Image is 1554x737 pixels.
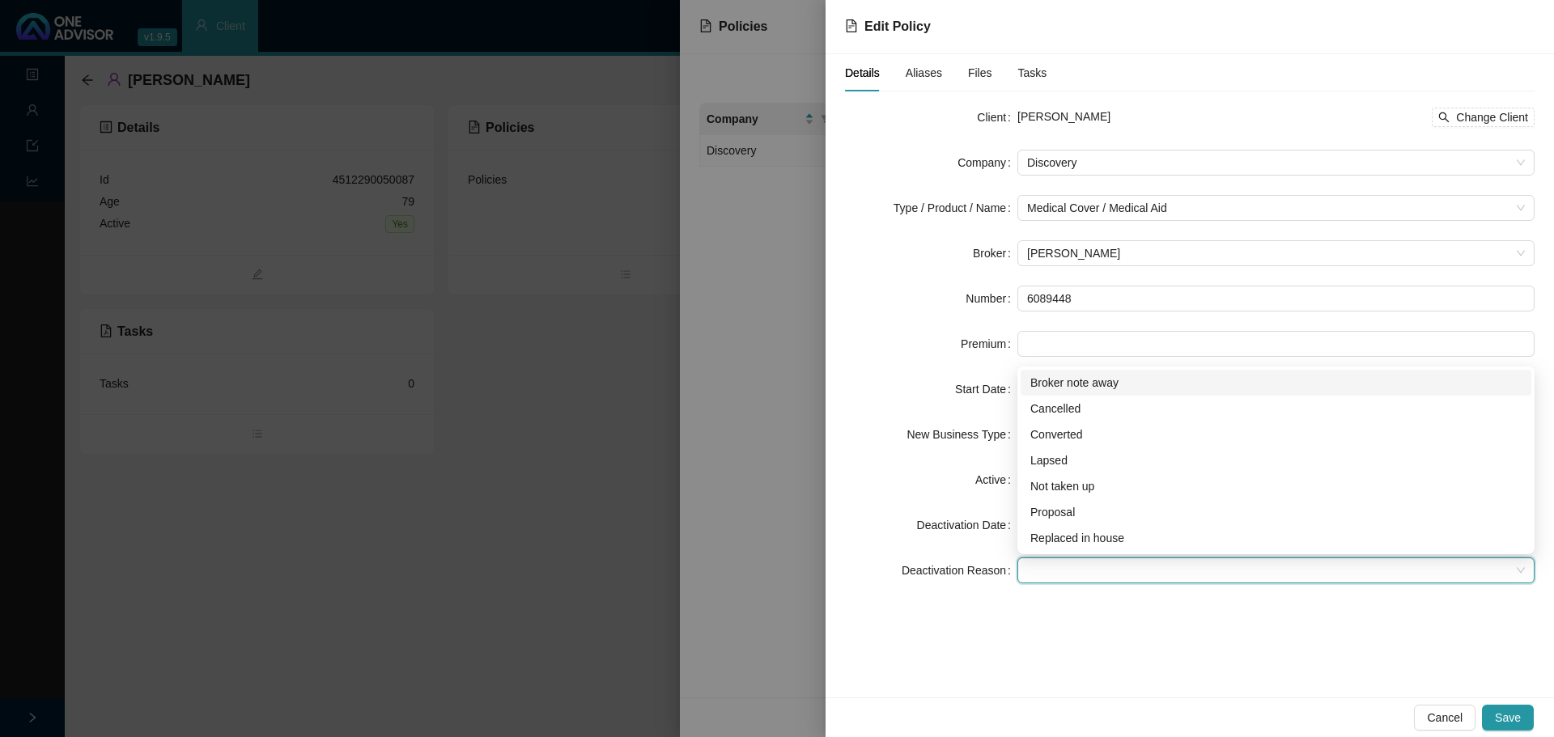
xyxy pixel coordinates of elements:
label: Deactivation Date [917,512,1017,538]
label: Company [957,150,1017,176]
span: Save [1495,709,1521,726]
label: Number [966,286,1017,311]
div: Replaced in house [1030,529,1522,547]
div: Converted [1030,426,1522,443]
span: file-text [845,19,858,32]
button: Save [1482,705,1534,731]
div: Not taken up [1021,473,1531,499]
span: [PERSON_NAME] [1017,110,1110,123]
div: Lapsed [1030,451,1522,469]
label: Premium [961,331,1017,357]
span: search [1438,112,1450,123]
div: Converted [1021,421,1531,447]
div: Proposal [1021,499,1531,525]
div: Cancelled [1021,396,1531,421]
div: Broker note away [1021,370,1531,396]
label: Client [977,104,1017,130]
label: Active [975,467,1017,493]
button: Change Client [1432,108,1535,127]
span: Details [845,67,880,78]
span: Aliases [906,67,942,78]
label: Type / Product / Name [894,195,1017,221]
span: Medical Cover / Medical Aid [1027,196,1525,220]
div: Lapsed [1021,447,1531,473]
span: Edit Policy [864,19,931,33]
button: Cancel [1414,705,1475,731]
label: Deactivation Reason [902,557,1017,583]
label: New Business Type [906,421,1017,447]
div: Cancelled [1030,400,1522,417]
div: Not taken up [1030,477,1522,495]
label: Broker [973,240,1017,266]
span: Discovery [1027,150,1525,175]
span: Files [968,67,992,78]
span: Tasks [1018,67,1047,78]
label: Start Date [955,376,1017,402]
span: Cancel [1427,709,1463,726]
span: Change Client [1456,108,1528,126]
span: Joanne Bormann [1027,241,1525,265]
div: Broker note away [1030,374,1522,392]
div: Proposal [1030,503,1522,521]
div: Replaced in house [1021,525,1531,551]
